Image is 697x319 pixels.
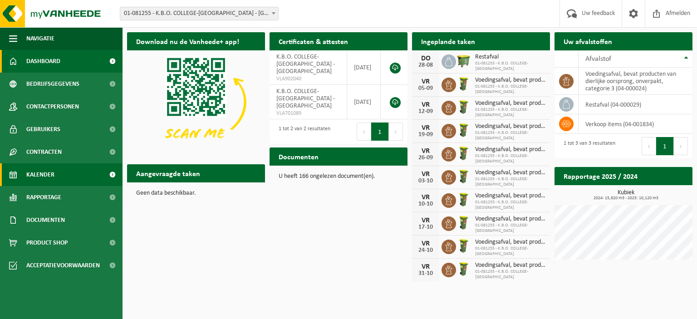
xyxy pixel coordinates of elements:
[26,50,60,73] span: Dashboard
[357,123,371,141] button: Previous
[279,173,398,180] p: U heeft 166 ongelezen document(en).
[26,27,54,50] span: Navigatie
[347,85,381,119] td: [DATE]
[674,137,688,155] button: Next
[456,53,471,69] img: WB-1100-HPE-GN-50
[120,7,279,20] span: 01-081255 - K.B.O. COLLEGE-SLEUTELBOS - OUDENAARDE
[417,240,435,247] div: VR
[417,101,435,108] div: VR
[475,269,545,280] span: 01-081255 - K.B.O. COLLEGE-[GEOGRAPHIC_DATA]
[26,209,65,231] span: Documenten
[579,95,692,114] td: restafval (04-000029)
[417,55,435,62] div: DO
[475,216,545,223] span: Voedingsafval, bevat producten van dierlijke oorsprong, onverpakt, categorie 3
[417,124,435,132] div: VR
[417,108,435,115] div: 12-09
[475,61,545,72] span: 01-081255 - K.B.O. COLLEGE-[GEOGRAPHIC_DATA]
[475,177,545,187] span: 01-081255 - K.B.O. COLLEGE-[GEOGRAPHIC_DATA]
[417,224,435,231] div: 17-10
[26,163,54,186] span: Kalender
[417,147,435,155] div: VR
[456,123,471,138] img: WB-0060-HPE-GN-50
[579,114,692,134] td: verkoop items (04-001834)
[417,201,435,207] div: 10-10
[417,85,435,92] div: 05-09
[475,84,545,95] span: 01-081255 - K.B.O. COLLEGE-[GEOGRAPHIC_DATA]
[26,141,62,163] span: Contracten
[26,231,68,254] span: Product Shop
[417,62,435,69] div: 28-08
[120,7,278,20] span: 01-081255 - K.B.O. COLLEGE-SLEUTELBOS - OUDENAARDE
[475,239,545,246] span: Voedingsafval, bevat producten van dierlijke oorsprong, onverpakt, categorie 3
[475,54,545,61] span: Restafval
[475,100,545,107] span: Voedingsafval, bevat producten van dierlijke oorsprong, onverpakt, categorie 3
[579,68,692,95] td: voedingsafval, bevat producten van dierlijke oorsprong, onverpakt, categorie 3 (04-000024)
[136,190,256,196] p: Geen data beschikbaar.
[559,136,615,156] div: 1 tot 3 van 3 resultaten
[475,123,545,130] span: Voedingsafval, bevat producten van dierlijke oorsprong, onverpakt, categorie 3
[412,32,484,50] h2: Ingeplande taken
[26,118,60,141] span: Gebruikers
[625,185,692,203] a: Bekijk rapportage
[389,123,403,141] button: Next
[456,215,471,231] img: WB-0060-HPE-GN-50
[347,50,381,85] td: [DATE]
[456,261,471,277] img: WB-0060-HPE-GN-50
[417,247,435,254] div: 24-10
[475,192,545,200] span: Voedingsafval, bevat producten van dierlijke oorsprong, onverpakt, categorie 3
[475,169,545,177] span: Voedingsafval, bevat producten van dierlijke oorsprong, onverpakt, categorie 3
[417,178,435,184] div: 03-10
[276,54,335,75] span: K.B.O. COLLEGE-[GEOGRAPHIC_DATA] - [GEOGRAPHIC_DATA]
[456,238,471,254] img: WB-0060-HPE-GN-50
[417,155,435,161] div: 26-09
[417,194,435,201] div: VR
[417,263,435,270] div: VR
[475,223,545,234] span: 01-081255 - K.B.O. COLLEGE-[GEOGRAPHIC_DATA]
[475,262,545,269] span: Voedingsafval, bevat producten van dierlijke oorsprong, onverpakt, categorie 3
[26,73,79,95] span: Bedrijfsgegevens
[276,88,335,109] span: K.B.O. COLLEGE-[GEOGRAPHIC_DATA] - [GEOGRAPHIC_DATA]
[274,122,330,142] div: 1 tot 2 van 2 resultaten
[456,99,471,115] img: WB-0060-HPE-GN-50
[270,147,328,165] h2: Documenten
[475,153,545,164] span: 01-081255 - K.B.O. COLLEGE-[GEOGRAPHIC_DATA]
[456,169,471,184] img: WB-0060-HPE-GN-50
[656,137,674,155] button: 1
[371,123,389,141] button: 1
[475,146,545,153] span: Voedingsafval, bevat producten van dierlijke oorsprong, onverpakt, categorie 3
[559,196,692,201] span: 2024: 15,920 m3 - 2025: 10,120 m3
[270,32,357,50] h2: Certificaten & attesten
[26,186,61,209] span: Rapportage
[127,164,209,182] h2: Aangevraagde taken
[456,192,471,207] img: WB-0060-HPE-GN-50
[417,171,435,178] div: VR
[417,270,435,277] div: 31-10
[475,200,545,211] span: 01-081255 - K.B.O. COLLEGE-[GEOGRAPHIC_DATA]
[456,76,471,92] img: WB-0060-HPE-GN-50
[276,75,340,83] span: VLA902040
[555,167,647,185] h2: Rapportage 2025 / 2024
[127,32,248,50] h2: Download nu de Vanheede+ app!
[585,55,611,63] span: Afvalstof
[555,32,621,50] h2: Uw afvalstoffen
[417,132,435,138] div: 19-09
[456,146,471,161] img: WB-0060-HPE-GN-50
[26,95,79,118] span: Contactpersonen
[559,190,692,201] h3: Kubiek
[642,137,656,155] button: Previous
[276,110,340,117] span: VLA701089
[475,107,545,118] span: 01-081255 - K.B.O. COLLEGE-[GEOGRAPHIC_DATA]
[417,78,435,85] div: VR
[475,246,545,257] span: 01-081255 - K.B.O. COLLEGE-[GEOGRAPHIC_DATA]
[417,217,435,224] div: VR
[26,254,100,277] span: Acceptatievoorwaarden
[127,50,265,154] img: Download de VHEPlus App
[475,77,545,84] span: Voedingsafval, bevat producten van dierlijke oorsprong, onverpakt, categorie 3
[475,130,545,141] span: 01-081255 - K.B.O. COLLEGE-[GEOGRAPHIC_DATA]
